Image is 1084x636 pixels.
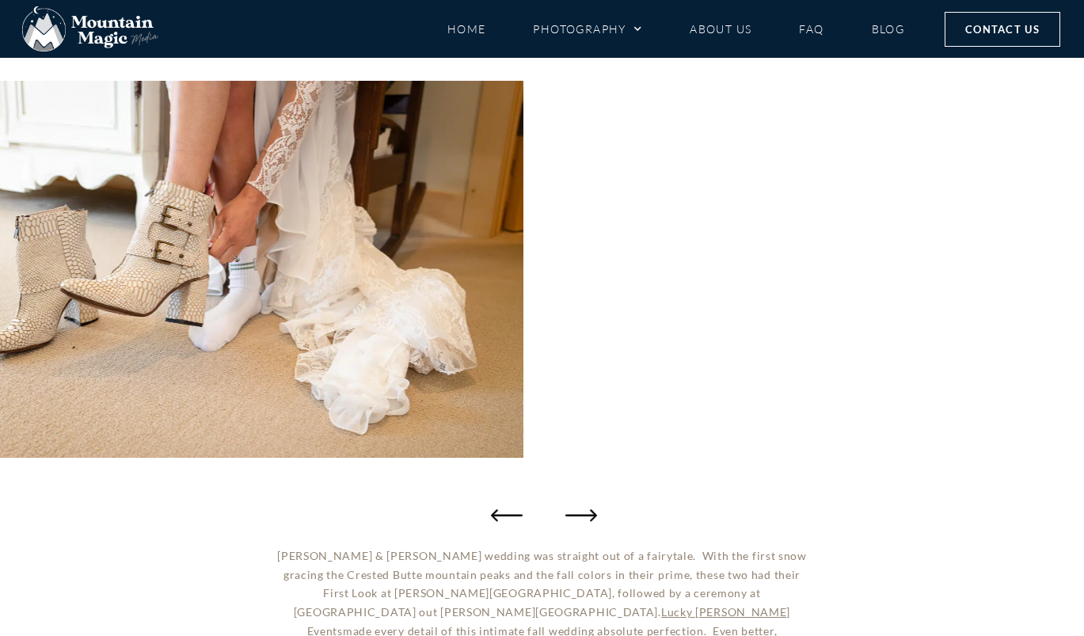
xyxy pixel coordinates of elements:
[447,15,905,43] nav: Menu
[799,15,823,43] a: FAQ
[562,499,594,531] div: Next slide
[945,12,1060,47] a: Contact Us
[491,499,523,531] div: Previous slide
[965,21,1040,38] span: Contact Us
[447,15,486,43] a: Home
[22,6,158,52] img: Mountain Magic Media photography logo Crested Butte Photographer
[690,15,751,43] a: About Us
[533,15,642,43] a: Photography
[872,15,905,43] a: Blog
